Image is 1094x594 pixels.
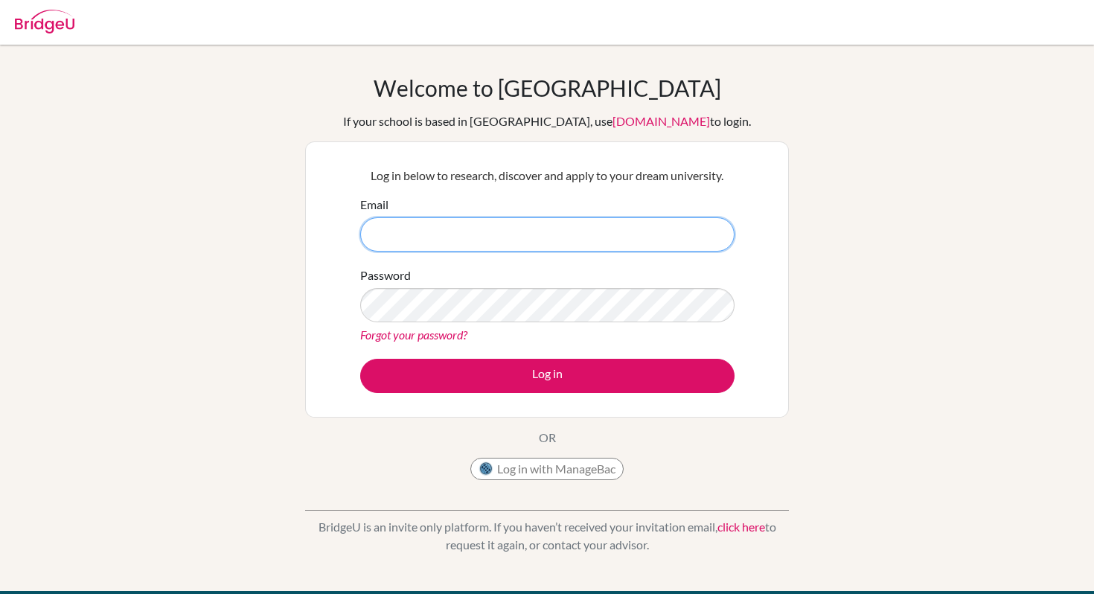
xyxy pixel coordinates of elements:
p: OR [539,429,556,447]
button: Log in with ManageBac [470,458,624,480]
a: click here [717,520,765,534]
label: Email [360,196,388,214]
label: Password [360,266,411,284]
img: Bridge-U [15,10,74,33]
a: [DOMAIN_NAME] [612,114,710,128]
p: Log in below to research, discover and apply to your dream university. [360,167,735,185]
button: Log in [360,359,735,393]
h1: Welcome to [GEOGRAPHIC_DATA] [374,74,721,101]
p: BridgeU is an invite only platform. If you haven’t received your invitation email, to request it ... [305,518,789,554]
a: Forgot your password? [360,328,467,342]
div: If your school is based in [GEOGRAPHIC_DATA], use to login. [343,112,751,130]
